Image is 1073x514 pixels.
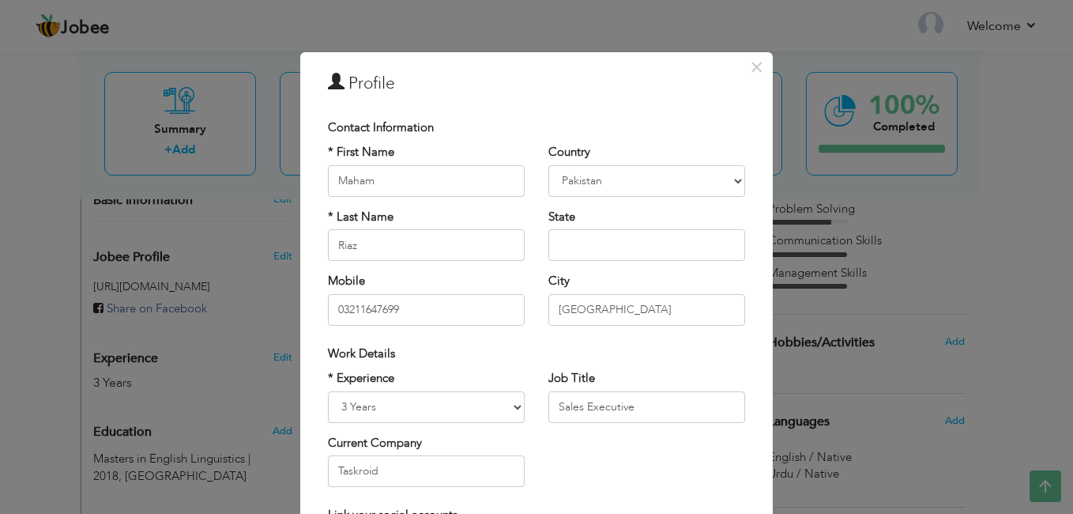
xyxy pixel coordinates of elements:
[328,72,745,96] h3: Profile
[328,370,394,387] label: * Experience
[744,55,769,80] button: Close
[548,273,570,289] label: City
[328,144,394,161] label: * First Name
[328,209,393,225] label: * Last Name
[548,370,595,387] label: Job Title
[548,144,590,161] label: Country
[328,273,365,289] label: Mobile
[548,209,575,225] label: State
[328,435,422,452] label: Current Company
[328,346,395,361] span: Work Details
[750,53,763,81] span: ×
[328,119,434,135] span: Contact Information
